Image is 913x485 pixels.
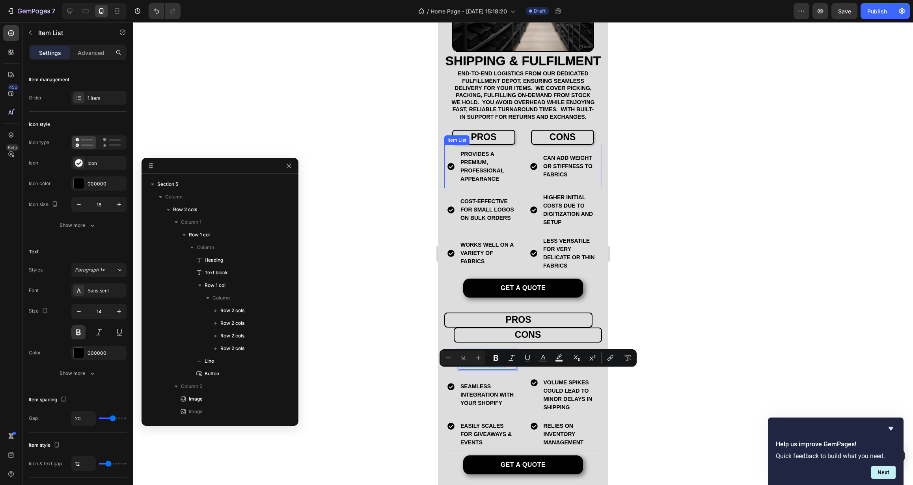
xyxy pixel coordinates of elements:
[831,3,857,19] button: Save
[220,307,244,315] span: Row 2 cols
[75,266,105,273] span: Paragraph 1*
[88,287,125,294] div: Sans-serif
[157,180,178,188] span: Section 5
[29,159,38,167] div: Icon
[149,3,181,19] div: Undo/Redo
[29,460,62,467] div: Icon & text gap
[189,395,203,403] span: Image
[6,144,19,151] div: Beta
[29,266,43,273] div: Styles
[29,139,49,146] div: Icon type
[29,94,42,101] div: Order
[776,452,896,460] p: Quick feedback to build what you need.
[189,231,210,239] span: Row 1 col
[60,369,96,377] div: Show more
[205,370,219,378] span: Button
[88,95,125,102] div: 1 item
[220,319,244,327] span: Row 2 cols
[52,6,55,16] p: 7
[29,415,38,422] div: Gap
[861,3,894,19] button: Publish
[72,457,95,471] input: Auto
[39,49,61,57] p: Settings
[29,199,60,210] div: Icon size
[205,269,228,277] span: Text block
[197,243,214,251] span: Column
[78,49,104,57] p: Advanced
[189,408,203,416] span: Image
[88,180,125,187] div: 000000
[205,357,214,365] span: Line
[220,345,244,352] span: Row 2 cols
[205,281,225,289] span: Row 1 col
[29,76,69,83] div: Item management
[71,263,127,277] button: Paragraph 1*
[220,332,244,340] span: Row 2 cols
[212,294,230,302] span: Column
[886,424,896,433] button: Hide survey
[7,84,19,90] div: 450
[29,248,39,255] div: Text
[88,160,125,167] div: Icon
[72,411,95,425] input: Auto
[534,7,546,15] span: Draft
[29,180,51,187] div: Icon color
[838,8,851,15] span: Save
[438,22,608,485] iframe: Design area
[88,350,125,357] div: 000000
[38,28,105,37] p: Item List
[173,206,197,213] span: Row 2 cols
[60,221,96,229] div: Show more
[29,121,50,128] div: Icon style
[776,440,896,449] h2: Help us improve GemPages!
[165,193,183,201] span: Column
[867,7,887,15] div: Publish
[871,466,896,479] button: Next question
[29,440,61,451] div: Item style
[29,395,68,405] div: Item spacing
[29,218,127,232] button: Show more
[776,424,896,479] div: Help us improve GemPages!
[3,3,59,19] button: 7
[427,7,429,15] span: /
[29,366,127,380] button: Show more
[29,287,39,294] div: Font
[29,306,50,316] div: Size
[205,256,223,264] span: Heading
[181,382,202,390] span: Column 2
[29,349,41,356] div: Color
[440,349,637,367] div: Editor contextual toolbar
[430,7,507,15] span: Home Page - [DATE] 15:18:20
[181,218,201,226] span: Column 1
